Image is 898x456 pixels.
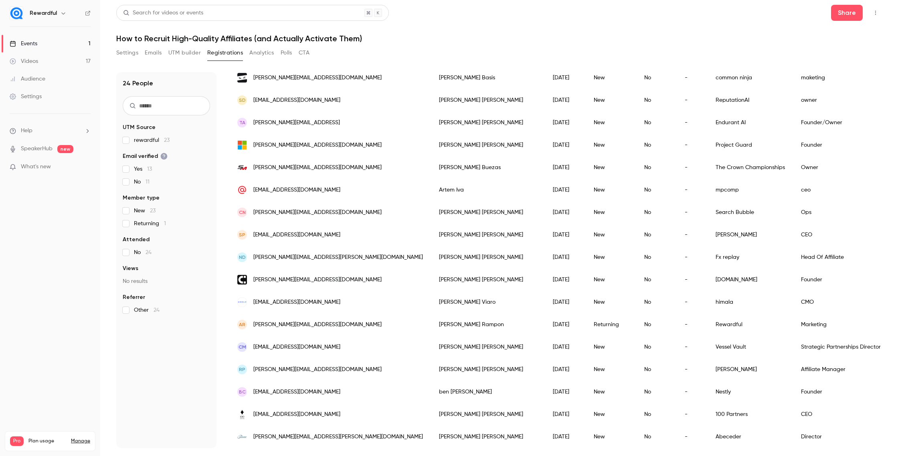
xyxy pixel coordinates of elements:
div: Ops [793,201,889,224]
div: Founder/Owner [793,111,889,134]
div: [DATE] [545,403,586,426]
div: owner [793,89,889,111]
span: Yes [134,165,152,173]
div: Settings [10,93,42,101]
img: Rewardful [10,7,23,20]
div: Affiliate Manager [793,358,889,381]
div: [PERSON_NAME] [PERSON_NAME] [431,246,545,268]
span: [PERSON_NAME][EMAIL_ADDRESS][DOMAIN_NAME] [253,276,382,284]
div: [DATE] [545,134,586,156]
div: No [636,426,677,448]
div: No [636,268,677,291]
div: [PERSON_NAME] [708,358,793,381]
span: ND [239,254,246,261]
div: Search for videos or events [123,9,203,17]
div: No [636,156,677,179]
span: [PERSON_NAME][EMAIL_ADDRESS][DOMAIN_NAME] [253,141,382,149]
div: Artem Iva [431,179,545,201]
div: Events [10,40,37,48]
div: Project Guard [708,134,793,156]
span: 11 [146,179,150,185]
img: leadcapture.io [237,275,247,284]
div: [PERSON_NAME] [PERSON_NAME] [431,336,545,358]
div: - [677,246,708,268]
span: [EMAIL_ADDRESS][DOMAIN_NAME] [253,343,340,351]
div: - [677,426,708,448]
div: Videos [10,57,38,65]
span: Referrer [123,293,145,301]
span: Pro [10,436,24,446]
span: Member type [123,194,160,202]
img: mail.ru [237,185,247,195]
div: New [586,381,636,403]
div: - [677,224,708,246]
button: Emails [145,46,162,59]
div: [PERSON_NAME] Buezas [431,156,545,179]
img: 100.partners [237,410,247,419]
span: [EMAIL_ADDRESS][DOMAIN_NAME] [253,96,340,105]
div: New [586,224,636,246]
div: [PERSON_NAME] [708,224,793,246]
div: [DATE] [545,201,586,224]
div: - [677,403,708,426]
div: - [677,179,708,201]
div: - [677,134,708,156]
div: - [677,313,708,336]
div: New [586,89,636,111]
div: Director [793,426,889,448]
div: New [586,403,636,426]
div: New [586,291,636,313]
span: 23 [164,137,170,143]
span: AR [239,321,245,328]
div: Fx replay [708,246,793,268]
div: maketing [793,67,889,89]
li: help-dropdown-opener [10,127,91,135]
div: - [677,201,708,224]
div: - [677,111,708,134]
div: Founder [793,381,889,403]
div: [PERSON_NAME] [PERSON_NAME] [431,403,545,426]
div: ben [PERSON_NAME] [431,381,545,403]
div: Founder [793,268,889,291]
span: [EMAIL_ADDRESS][DOMAIN_NAME] [253,410,340,419]
div: No [636,246,677,268]
span: Views [123,264,138,272]
div: No [636,67,677,89]
div: - [677,358,708,381]
span: CN [239,209,246,216]
div: CEO [793,403,889,426]
div: himala [708,291,793,313]
div: Marketing [793,313,889,336]
div: No [636,381,677,403]
img: oxolo.com [237,297,247,307]
h6: Rewardful [30,9,57,17]
span: New [134,207,156,215]
h1: 24 People [123,79,153,88]
span: No [134,248,152,256]
div: [DATE] [545,89,586,111]
div: [DATE] [545,224,586,246]
span: Attended [123,236,150,244]
span: [PERSON_NAME][EMAIL_ADDRESS][PERSON_NAME][DOMAIN_NAME] [253,253,423,262]
a: SpeakerHub [21,145,53,153]
div: [DATE] [545,268,586,291]
div: Owner [793,156,889,179]
div: - [677,156,708,179]
span: 1 [164,221,166,226]
div: ceo [793,179,889,201]
div: [PERSON_NAME] Rampon [431,313,545,336]
div: Endurant AI [708,111,793,134]
div: No [636,179,677,201]
div: [PERSON_NAME] [PERSON_NAME] [431,134,545,156]
section: facet-groups [123,123,210,314]
div: Nestly [708,381,793,403]
div: [PERSON_NAME] [PERSON_NAME] [431,111,545,134]
span: [EMAIL_ADDRESS][DOMAIN_NAME] [253,298,340,307]
div: CEO [793,224,889,246]
span: [EMAIL_ADDRESS][DOMAIN_NAME] [253,231,340,239]
span: [PERSON_NAME][EMAIL_ADDRESS][DOMAIN_NAME] [253,74,382,82]
span: SP [239,231,245,238]
button: Analytics [249,46,274,59]
a: Manage [71,438,90,444]
div: - [677,381,708,403]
